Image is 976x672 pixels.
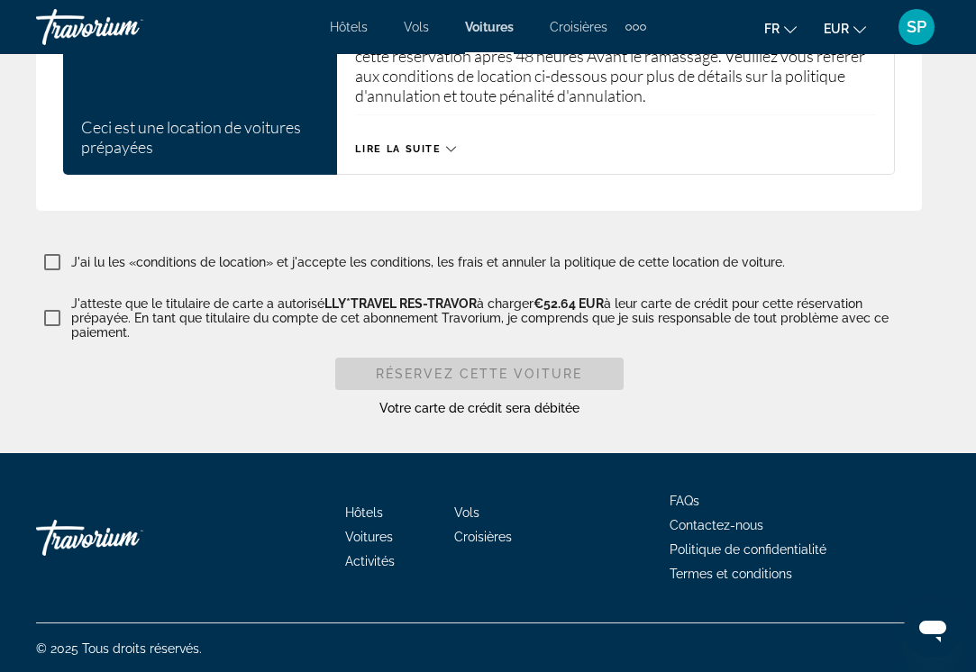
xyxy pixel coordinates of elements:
span: EUR [824,22,849,36]
a: Travorium [36,511,216,565]
a: Croisières [454,530,512,544]
button: Change language [764,15,797,41]
a: Politique de confidentialité [670,542,826,557]
span: J'ai lu les «conditions de location» et j'accepte les conditions, les frais et annuler la politiq... [71,255,785,269]
span: €52.64 EUR [534,296,604,311]
a: Contactez-nous [670,518,763,532]
div: Ceci est une location de voitures prépayées [81,117,319,157]
a: Termes et conditions [670,567,792,581]
span: SP [907,18,926,36]
a: Hôtels [330,20,368,34]
a: Voitures [465,20,514,34]
p: J'atteste que le titulaire de carte a autorisé à charger à leur carte de crédit pour cette réserv... [71,296,922,340]
a: Activités [345,554,395,568]
button: Change currency [824,15,866,41]
a: Voitures [345,530,393,544]
span: fr [764,22,780,36]
p: Vous serez facturé une pénalité 120.00 EUR si vous choisissez d'annuler cette réservation après 4... [355,26,876,105]
a: FAQs [670,494,699,508]
button: User Menu [893,8,940,46]
a: Travorium [36,4,216,50]
a: Hôtels [345,505,383,520]
a: Croisières [550,20,607,34]
a: Vols [454,505,479,520]
span: Votre carte de crédit sera débitée [379,401,579,415]
span: LLY*TRAVEL RES-TRAVOR [324,296,477,311]
iframe: Bouton de lancement de la fenêtre de messagerie [904,600,962,658]
a: Vols [404,20,429,34]
span: © 2025 Tous droits réservés. [36,641,202,656]
button: Lire la suite [355,142,455,156]
span: Lire la suite [355,143,441,155]
button: Extra navigation items [625,13,646,41]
